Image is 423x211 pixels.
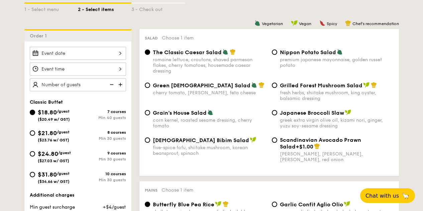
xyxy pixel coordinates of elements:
[78,178,126,182] div: Min 30 guests
[106,78,116,91] img: icon-reduce.1d2dbef1.svg
[38,150,58,157] span: $24.80
[319,20,325,26] img: icon-spicy.37a8142b.svg
[30,110,35,115] input: $18.80/guest($20.49 w/ GST)7 coursesMin 40 guests
[352,21,399,26] span: Chef's recommendation
[153,90,267,96] div: cherry tomato, [PERSON_NAME], feta cheese
[296,143,313,150] span: +$1.00
[153,137,249,143] span: [DEMOGRAPHIC_DATA] Bibim Salad
[30,130,35,136] input: $21.80/guest($23.76 w/ GST)8 coursesMin 30 guests
[272,202,277,207] input: Garlic Confit Aglio Oliosuper garlicfied oil, slow baked cherry tomatoes, garden fresh thyme
[57,130,70,134] span: /guest
[57,109,70,114] span: /guest
[280,49,336,56] span: Nippon Potato Salad
[145,83,150,88] input: Green [DEMOGRAPHIC_DATA] Saladcherry tomato, [PERSON_NAME], feta cheese
[78,172,126,176] div: 10 courses
[280,90,394,101] div: fresh herbs, shiitake mushroom, king oyster, balsamic dressing
[258,82,265,88] img: icon-chef-hat.a58ddaea.svg
[345,109,351,115] img: icon-vegan.f8ff3823.svg
[215,201,222,207] img: icon-vegan.f8ff3823.svg
[280,110,344,116] span: Japanese Broccoli Slaw
[116,78,126,91] img: icon-add.58712e84.svg
[344,201,350,207] img: icon-vegan.f8ff3823.svg
[78,130,126,135] div: 8 courses
[38,171,57,178] span: $31.80
[371,82,377,88] img: icon-chef-hat.a58ddaea.svg
[78,115,126,120] div: Min 40 guests
[57,171,70,176] span: /guest
[145,110,150,115] input: Grain's House Saladcorn kernel, roasted sesame dressing, cherry tomato
[280,57,394,68] div: premium japanese mayonnaise, golden russet potato
[30,33,49,39] span: Order 1
[38,159,69,163] span: ($27.03 w/ GST)
[30,204,75,210] span: Min guest surcharge
[153,82,250,89] span: Green [DEMOGRAPHIC_DATA] Salad
[365,193,399,199] span: Chat with us
[402,192,410,200] span: 🦙
[162,187,193,193] span: Choose 1 item
[262,21,283,26] span: Vegetarian
[145,188,157,193] span: Mains
[30,63,126,76] input: Event time
[314,143,320,149] img: icon-chef-hat.a58ddaea.svg
[145,49,150,55] input: The Classic Caesar Saladromaine lettuce, croutons, shaved parmesan flakes, cherry tomatoes, house...
[30,192,126,199] div: Additional charges
[78,157,126,162] div: Min 30 guests
[30,172,35,177] input: $31.80/guest($34.66 w/ GST)10 coursesMin 30 guests
[280,117,394,129] div: greek extra virgin olive oil, kizami nori, ginger, yuzu soy-sesame dressing
[58,150,71,155] span: /guest
[280,137,361,150] span: Scandinavian Avocado Prawn Salad
[38,109,57,116] span: $18.80
[360,188,415,203] button: Chat with us🦙
[145,137,150,143] input: [DEMOGRAPHIC_DATA] Bibim Saladfive-spice tofu, shiitake mushroom, korean beansprout, spinach
[30,78,126,91] input: Number of guests
[78,136,126,141] div: Min 30 guests
[153,49,222,56] span: The Classic Caesar Salad
[363,82,370,88] img: icon-vegan.f8ff3823.svg
[272,83,277,88] input: Grilled Forest Mushroom Saladfresh herbs, shiitake mushroom, king oyster, balsamic dressing
[38,138,69,142] span: ($23.76 w/ GST)
[153,57,267,74] div: romaine lettuce, croutons, shaved parmesan flakes, cherry tomatoes, housemade caesar dressing
[280,151,394,163] div: [PERSON_NAME], [PERSON_NAME], [PERSON_NAME], red onion
[272,137,277,143] input: Scandinavian Avocado Prawn Salad+$1.00[PERSON_NAME], [PERSON_NAME], [PERSON_NAME], red onion
[207,109,213,115] img: icon-vegetarian.fe4039eb.svg
[230,49,236,55] img: icon-chef-hat.a58ddaea.svg
[30,47,126,60] input: Event date
[38,117,70,122] span: ($20.49 w/ GST)
[78,109,126,114] div: 7 courses
[327,21,337,26] span: Spicy
[345,20,351,26] img: icon-chef-hat.a58ddaea.svg
[254,20,260,26] img: icon-vegetarian.fe4039eb.svg
[38,129,57,137] span: $21.80
[78,151,126,155] div: 9 courses
[153,201,214,208] span: Butterfly Blue Pea Rice
[103,204,126,210] span: +$4/guest
[78,4,131,13] div: 2 - Select items
[223,201,229,207] img: icon-chef-hat.a58ddaea.svg
[30,99,63,105] span: Classic Buffet
[272,49,277,55] input: Nippon Potato Saladpremium japanese mayonnaise, golden russet potato
[38,179,70,184] span: ($34.66 w/ GST)
[145,36,158,40] span: Salad
[153,145,267,156] div: five-spice tofu, shiitake mushroom, korean beansprout, spinach
[251,82,257,88] img: icon-vegetarian.fe4039eb.svg
[272,110,277,115] input: Japanese Broccoli Slawgreek extra virgin olive oil, kizami nori, ginger, yuzu soy-sesame dressing
[280,82,362,89] span: Grilled Forest Mushroom Salad
[30,151,35,156] input: $24.80/guest($27.03 w/ GST)9 coursesMin 30 guests
[153,117,267,129] div: corn kernel, roasted sesame dressing, cherry tomato
[337,49,343,55] img: icon-vegetarian.fe4039eb.svg
[24,4,78,13] div: 1 - Select menu
[153,110,207,116] span: Grain's House Salad
[280,201,343,208] span: Garlic Confit Aglio Olio
[291,20,298,26] img: icon-vegan.f8ff3823.svg
[299,21,311,26] span: Vegan
[162,35,194,41] span: Choose 1 item
[250,137,256,143] img: icon-vegan.f8ff3823.svg
[145,202,150,207] input: Butterfly Blue Pea Riceshallots, coriander, supergarlicfied oil, blue pea flower
[131,4,185,13] div: 3 - Check out
[222,49,228,55] img: icon-vegetarian.fe4039eb.svg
